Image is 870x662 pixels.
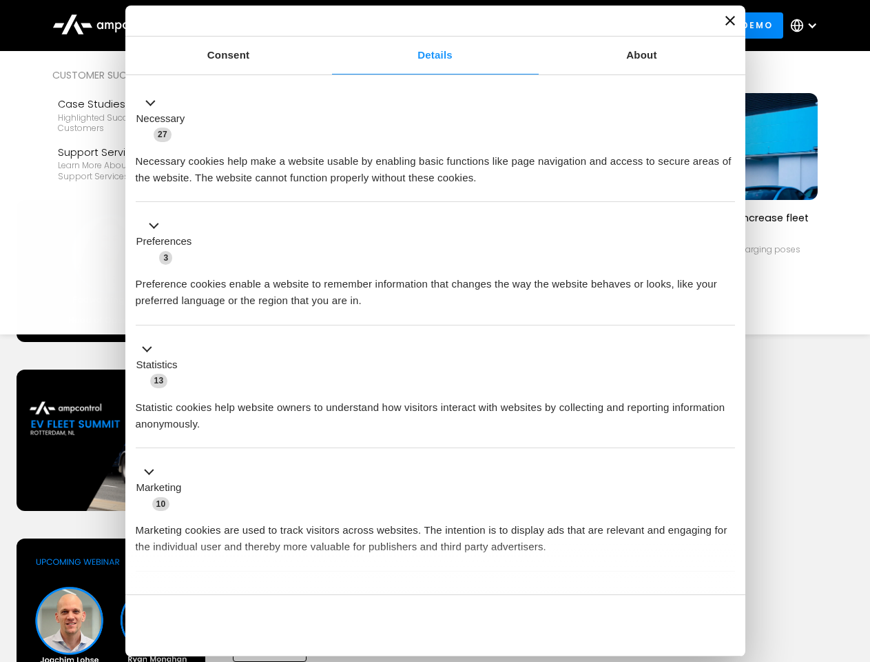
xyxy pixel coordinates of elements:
[58,145,218,160] div: Support Services
[58,97,218,112] div: Case Studies
[725,16,735,26] button: Close banner
[152,497,170,511] span: 10
[537,605,734,645] button: Okay
[125,37,332,74] a: Consent
[52,68,223,83] div: Customer success
[136,111,185,127] label: Necessary
[58,112,218,134] div: Highlighted success stories From Our Customers
[150,374,168,388] span: 13
[52,139,223,188] a: Support ServicesLearn more about Ampcontrol’s support services
[136,357,178,373] label: Statistics
[136,480,182,496] label: Marketing
[136,587,249,604] button: Unclassified (2)
[136,341,186,389] button: Statistics (13)
[539,37,745,74] a: About
[159,251,172,265] span: 3
[136,218,200,266] button: Preferences (3)
[136,265,735,309] div: Preference cookies enable a website to remember information that changes the way the website beha...
[154,128,172,141] span: 27
[136,234,192,250] label: Preferences
[136,389,735,432] div: Statistic cookies help website owners to understand how visitors interact with websites by collec...
[227,589,240,603] span: 2
[52,91,223,139] a: Case StudiesHighlighted success stories From Our Customers
[136,143,735,186] div: Necessary cookies help make a website usable by enabling basic functions like page navigation and...
[136,464,190,512] button: Marketing (10)
[136,94,194,143] button: Necessary (27)
[58,160,218,181] div: Learn more about Ampcontrol’s support services
[136,512,735,555] div: Marketing cookies are used to track visitors across websites. The intention is to display ads tha...
[332,37,539,74] a: Details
